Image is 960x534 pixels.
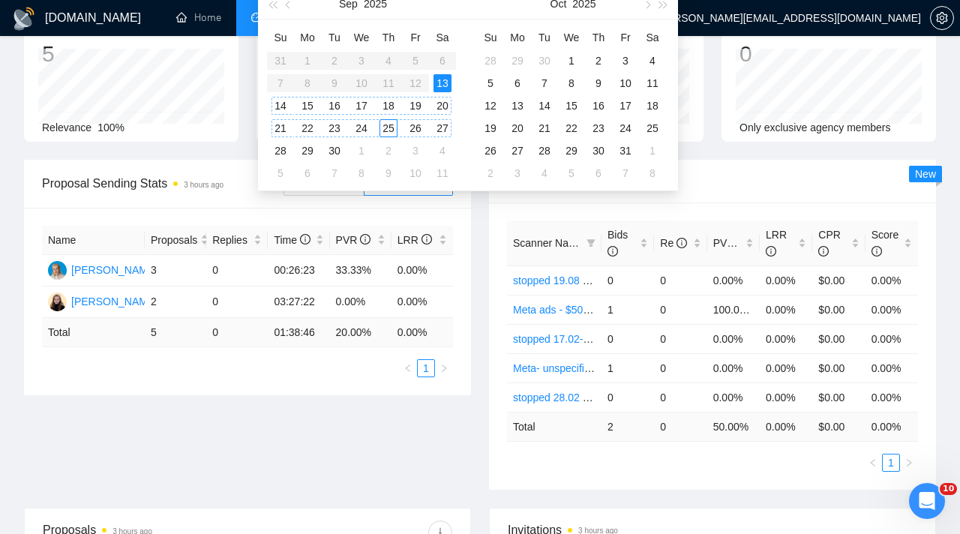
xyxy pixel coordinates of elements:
div: 10 [616,74,634,92]
td: 2025-10-10 [612,72,639,94]
span: dashboard [251,12,262,22]
button: left [864,454,882,472]
th: Fr [402,25,429,49]
td: 0 [654,353,706,382]
td: 2025-10-09 [585,72,612,94]
span: info-circle [766,246,776,256]
td: $0.00 [812,324,865,353]
td: 0.00% [391,286,453,318]
td: 0.00 % [760,412,812,441]
div: 20 [508,119,526,137]
td: 0.00% [865,382,918,412]
td: 0.00% [707,265,760,295]
th: Tu [321,25,348,49]
img: AS [48,261,67,280]
td: 2025-10-11 [429,162,456,184]
div: 21 [271,119,289,137]
iframe: Intercom live chat [909,483,945,519]
td: 2025-09-19 [402,94,429,117]
div: 14 [271,97,289,115]
td: 3 [145,255,206,286]
td: 2025-09-23 [321,117,348,139]
div: 12 [481,97,499,115]
a: setting [930,12,954,24]
td: 0 [654,382,706,412]
span: PVR [336,234,371,246]
th: Fr [612,25,639,49]
li: Next Page [900,454,918,472]
span: Only exclusive agency members [739,121,891,133]
td: Total [42,318,145,347]
button: left [399,359,417,377]
div: 30 [589,142,607,160]
div: 5 [481,74,499,92]
div: 16 [589,97,607,115]
td: 2025-10-02 [585,49,612,72]
span: right [904,458,913,467]
td: 2025-10-23 [585,117,612,139]
div: 24 [352,119,370,137]
div: 31 [616,142,634,160]
img: TB [48,292,67,311]
td: 2025-11-02 [477,162,504,184]
div: 14 [535,97,553,115]
td: 2025-11-01 [639,139,666,162]
td: 2025-09-28 [267,139,294,162]
span: left [868,458,877,467]
div: 5 [271,164,289,182]
td: 2025-11-08 [639,162,666,184]
td: 2025-09-27 [429,117,456,139]
td: 2025-09-16 [321,94,348,117]
td: 2025-10-31 [612,139,639,162]
th: Th [375,25,402,49]
td: 100.00% [707,295,760,324]
th: Su [477,25,504,49]
td: 0 [654,412,706,441]
td: 33.33% [330,255,391,286]
div: 29 [508,52,526,70]
td: 2025-10-12 [477,94,504,117]
li: Next Page [435,359,453,377]
div: 24 [616,119,634,137]
div: 16 [325,97,343,115]
td: 2025-09-30 [531,49,558,72]
td: 2025-10-16 [585,94,612,117]
span: info-circle [676,238,687,248]
button: setting [930,6,954,30]
div: 4 [433,142,451,160]
span: right [439,364,448,373]
th: Sa [429,25,456,49]
div: 15 [562,97,580,115]
div: 3 [406,142,424,160]
div: 22 [562,119,580,137]
td: 2025-10-03 [402,139,429,162]
td: 2025-10-18 [639,94,666,117]
td: 2025-10-10 [402,162,429,184]
td: 2025-11-07 [612,162,639,184]
td: 2025-11-06 [585,162,612,184]
td: 5 [145,318,206,347]
a: homeHome [176,11,221,24]
a: Meta- unspecified - Feedback+ -AI [513,362,673,374]
th: Proposals [145,226,206,255]
td: Total [507,412,601,441]
th: We [558,25,585,49]
div: 7 [616,164,634,182]
td: 03:27:22 [268,286,329,318]
div: 4 [535,164,553,182]
td: 0 [601,324,654,353]
td: 0.00% [760,295,812,324]
span: PVR [713,237,748,249]
td: 2025-10-15 [558,94,585,117]
td: $ 0.00 [812,412,865,441]
div: 17 [616,97,634,115]
span: Proposals [151,232,197,248]
td: 0.00% [865,324,918,353]
td: 2025-10-07 [321,162,348,184]
div: 20 [433,97,451,115]
td: 2025-11-05 [558,162,585,184]
td: 0.00% [707,353,760,382]
td: 0.00% [760,265,812,295]
div: 28 [535,142,553,160]
td: 2025-10-09 [375,162,402,184]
